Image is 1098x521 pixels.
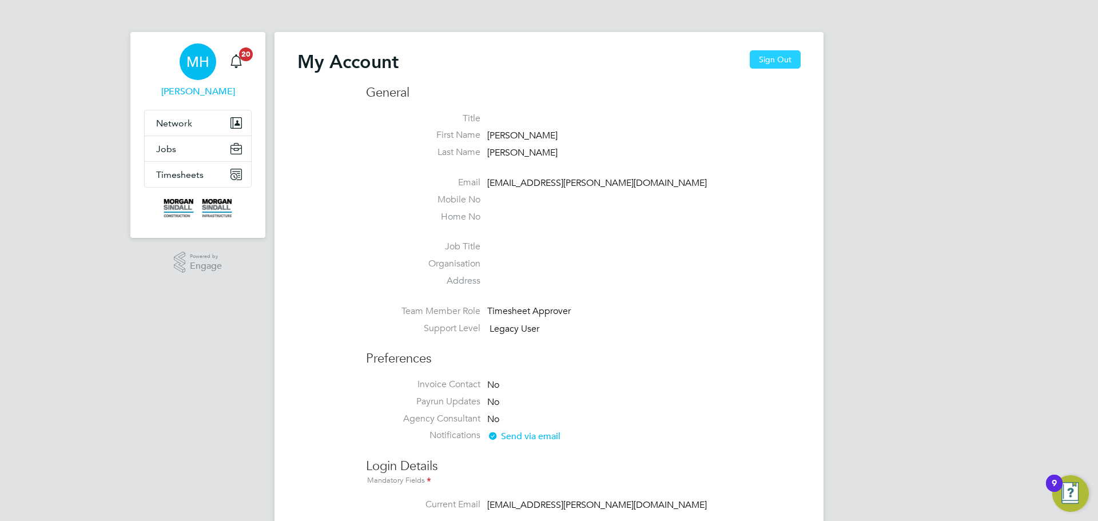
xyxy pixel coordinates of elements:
[174,252,222,273] a: Powered byEngage
[487,499,707,511] span: [EMAIL_ADDRESS][PERSON_NAME][DOMAIN_NAME]
[366,323,480,335] label: Support Level
[130,32,265,238] nav: Main navigation
[366,275,480,287] label: Address
[366,447,801,487] h3: Login Details
[366,413,480,425] label: Agency Consultant
[366,475,801,487] div: Mandatory Fields
[487,413,499,425] span: No
[144,43,252,98] a: MH[PERSON_NAME]
[750,50,801,69] button: Sign Out
[366,146,480,158] label: Last Name
[366,339,801,367] h3: Preferences
[156,169,204,180] span: Timesheets
[144,85,252,98] span: Matt Hadden
[366,129,480,141] label: First Name
[156,118,192,129] span: Network
[145,162,251,187] button: Timesheets
[156,144,176,154] span: Jobs
[487,431,560,442] span: Send via email
[144,199,252,217] a: Go to home page
[225,43,248,80] a: 20
[366,85,801,101] h3: General
[487,130,558,142] span: [PERSON_NAME]
[145,110,251,136] button: Network
[366,305,480,317] label: Team Member Role
[297,50,399,73] h2: My Account
[490,323,539,335] span: Legacy User
[190,252,222,261] span: Powered by
[366,241,480,253] label: Job Title
[366,194,480,206] label: Mobile No
[164,199,232,217] img: morgansindall-logo-retina.png
[186,54,209,69] span: MH
[366,258,480,270] label: Organisation
[487,396,499,408] span: No
[366,396,480,408] label: Payrun Updates
[487,147,558,158] span: [PERSON_NAME]
[487,305,596,317] div: Timesheet Approver
[366,177,480,189] label: Email
[1052,475,1089,512] button: Open Resource Center, 9 new notifications
[366,379,480,391] label: Invoice Contact
[1052,483,1057,498] div: 9
[145,136,251,161] button: Jobs
[190,261,222,271] span: Engage
[487,177,707,189] span: [EMAIL_ADDRESS][PERSON_NAME][DOMAIN_NAME]
[366,429,480,442] label: Notifications
[366,211,480,223] label: Home No
[239,47,253,61] span: 20
[487,379,499,391] span: No
[366,499,480,511] label: Current Email
[366,113,480,125] label: Title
